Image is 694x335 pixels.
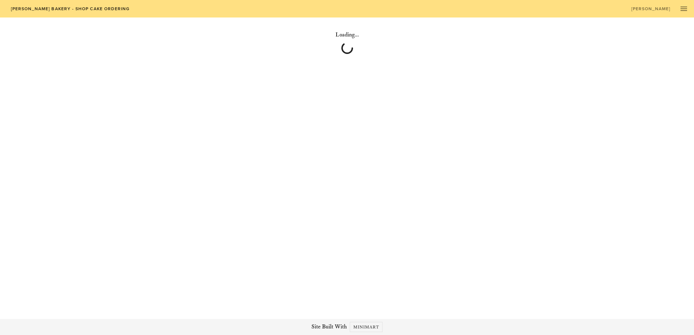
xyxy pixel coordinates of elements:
h4: Loading... [35,31,659,39]
a: Minimart [350,322,383,332]
span: [PERSON_NAME] [631,6,671,11]
span: Site Built With [311,323,347,331]
a: [PERSON_NAME] Bakery - Shop Cake Ordering [6,4,134,14]
span: [PERSON_NAME] Bakery - Shop Cake Ordering [10,6,130,11]
span: Minimart [353,324,380,330]
a: [PERSON_NAME] [626,4,675,14]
